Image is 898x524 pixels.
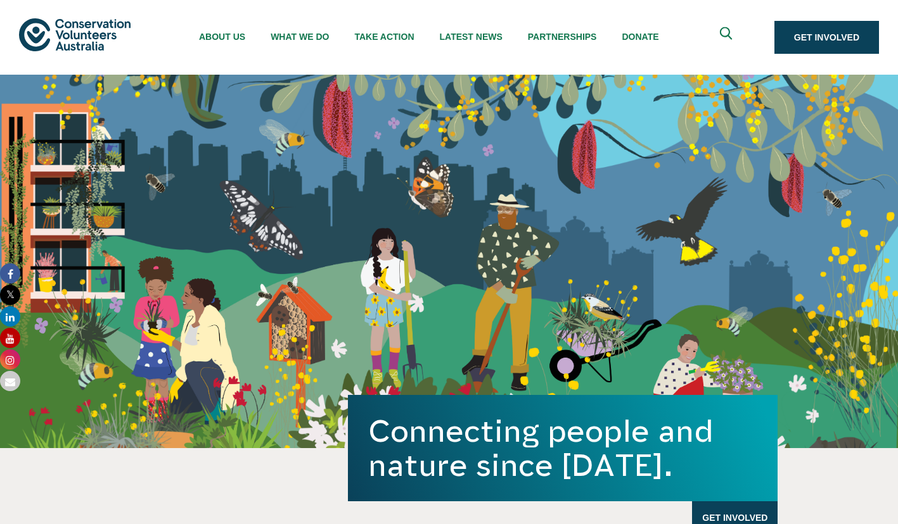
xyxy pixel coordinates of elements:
span: Take Action [354,32,414,42]
span: About Us [199,32,245,42]
h1: Connecting people and nature since [DATE]. [368,414,757,482]
span: Donate [622,32,658,42]
span: Latest News [440,32,503,42]
span: What We Do [271,32,329,42]
button: Expand search box Close search box [712,22,743,53]
span: Partnerships [528,32,597,42]
span: Expand search box [719,27,735,48]
a: Get Involved [774,21,879,54]
img: logo.svg [19,18,131,51]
